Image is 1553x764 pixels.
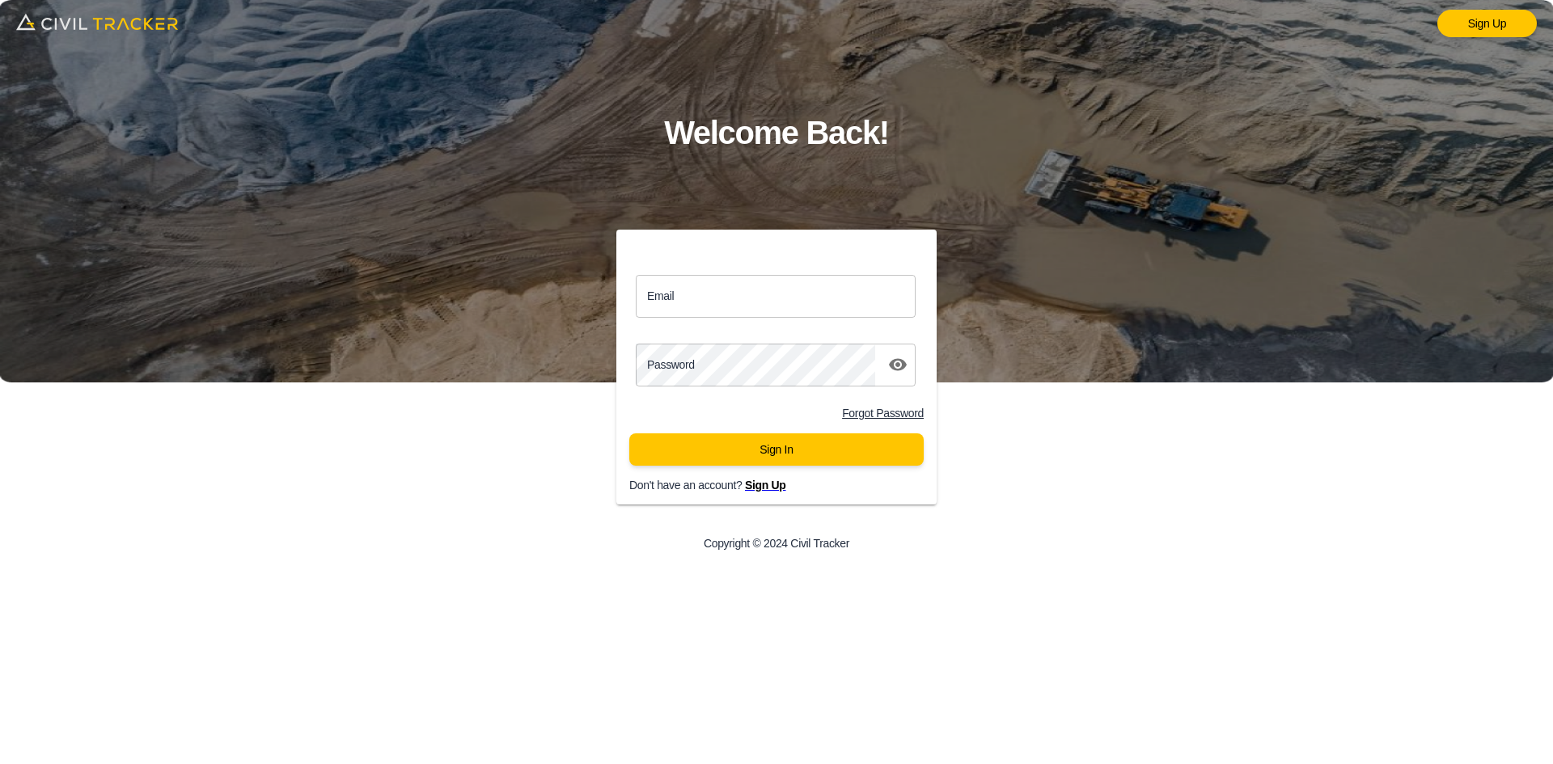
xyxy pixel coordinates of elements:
a: Forgot Password [842,407,924,420]
p: Copyright © 2024 Civil Tracker [704,537,849,550]
button: Sign In [629,433,924,466]
button: toggle password visibility [882,348,914,381]
h1: Welcome Back! [664,107,889,159]
a: Sign Up [1437,10,1537,37]
p: Don't have an account? [629,479,950,492]
input: email [636,275,916,318]
img: logo [16,8,178,36]
a: Sign Up [745,479,786,492]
